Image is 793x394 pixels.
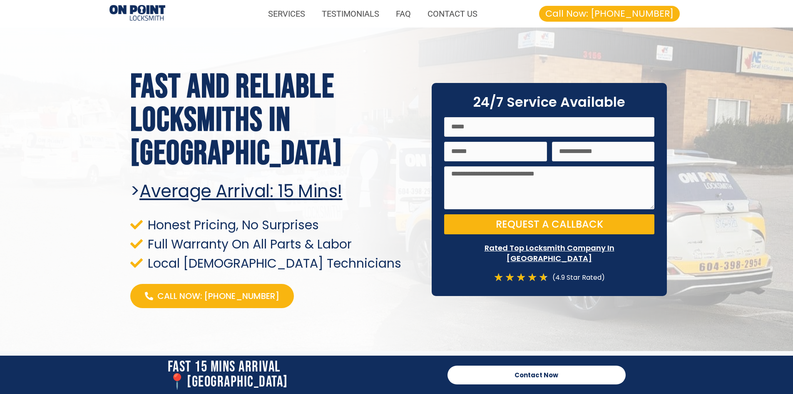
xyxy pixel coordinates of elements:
[516,272,526,283] i: ★
[130,181,420,202] h2: >
[157,290,279,302] span: Call Now: [PHONE_NUMBER]
[419,4,486,23] a: CONTACT US
[494,272,548,283] div: 4.7/5
[527,272,537,283] i: ★
[496,219,603,229] span: Request a Callback
[505,272,515,283] i: ★
[545,9,674,18] span: Call Now: [PHONE_NUMBER]
[109,5,165,22] img: Locksmiths Locations 1
[146,238,352,250] span: Full Warranty On All Parts & Labor
[539,272,548,283] i: ★
[444,243,654,264] p: Rated Top Locksmith Company In [GEOGRAPHIC_DATA]
[444,117,654,240] form: On Point Locksmith
[260,4,313,23] a: SERVICES
[130,284,294,308] a: Call Now: [PHONE_NUMBER]
[146,219,319,231] span: Honest Pricing, No Surprises
[494,272,503,283] i: ★
[139,179,343,203] u: Average arrival: 15 Mins!
[168,360,439,390] h2: Fast 15 Mins Arrival 📍[GEOGRAPHIC_DATA]
[174,4,486,23] nav: Menu
[539,6,680,22] a: Call Now: [PHONE_NUMBER]
[388,4,419,23] a: FAQ
[146,258,401,269] span: Local [DEMOGRAPHIC_DATA] Technicians
[447,366,626,384] a: Contact Now
[313,4,388,23] a: TESTIMONIALS
[444,95,654,109] h2: 24/7 Service Available
[515,372,558,378] span: Contact Now
[444,214,654,234] button: Request a Callback
[548,272,605,283] div: (4.9 Star Rated)
[130,70,420,171] h1: Fast and Reliable Locksmiths In [GEOGRAPHIC_DATA]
